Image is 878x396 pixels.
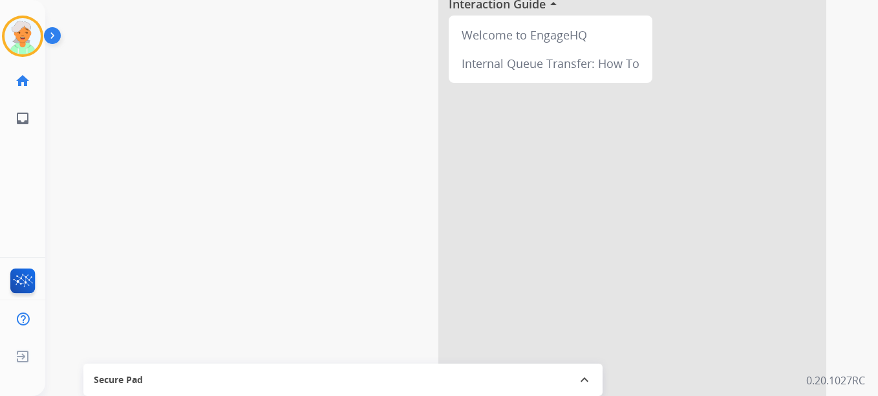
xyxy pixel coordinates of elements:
[5,18,41,54] img: avatar
[454,49,647,78] div: Internal Queue Transfer: How To
[15,111,30,126] mat-icon: inbox
[806,373,865,388] p: 0.20.1027RC
[577,372,592,388] mat-icon: expand_less
[94,373,143,386] span: Secure Pad
[15,73,30,89] mat-icon: home
[454,21,647,49] div: Welcome to EngageHQ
